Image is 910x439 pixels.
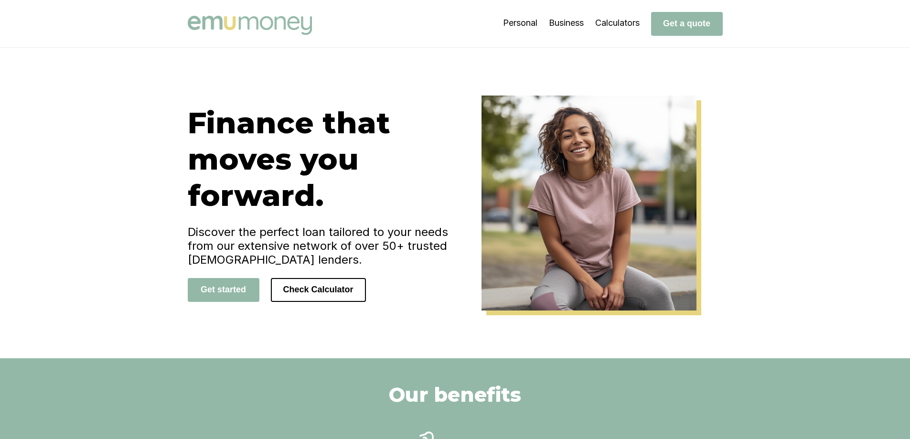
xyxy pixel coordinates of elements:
[188,284,259,294] a: Get started
[651,12,723,36] button: Get a quote
[188,225,455,267] h4: Discover the perfect loan tailored to your needs from our extensive network of over 50+ trusted [...
[482,96,696,311] img: Emu Money Home
[389,382,521,407] h2: Our benefits
[651,18,723,28] a: Get a quote
[188,278,259,302] button: Get started
[188,105,455,214] h1: Finance that moves you forward.
[188,16,312,35] img: Emu Money logo
[271,284,366,294] a: Check Calculator
[271,278,366,302] button: Check Calculator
